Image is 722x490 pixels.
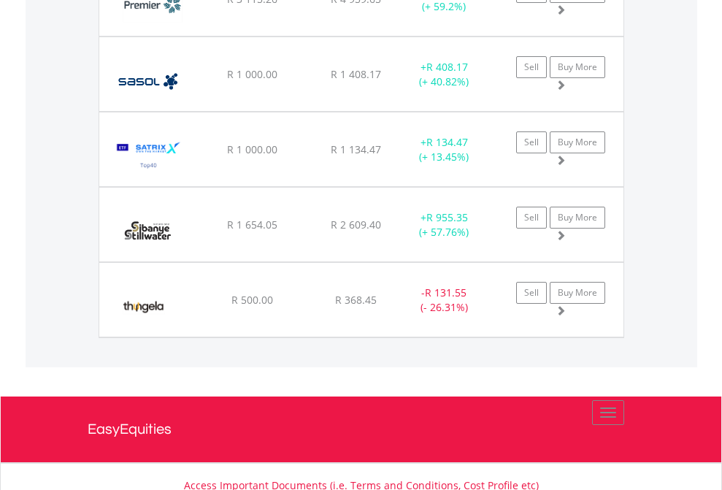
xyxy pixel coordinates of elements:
a: Sell [516,282,547,304]
span: R 408.17 [426,60,468,74]
img: EQU.ZA.STX40.png [107,131,191,183]
a: Sell [516,131,547,153]
span: R 955.35 [426,210,468,224]
span: R 1 000.00 [227,142,277,156]
span: R 500.00 [231,293,273,307]
span: R 1 134.47 [331,142,381,156]
div: + (+ 13.45%) [399,135,490,164]
span: R 1 000.00 [227,67,277,81]
div: + (+ 57.76%) [399,210,490,240]
span: R 134.47 [426,135,468,149]
img: EQU.ZA.TGA.png [107,281,180,333]
a: Sell [516,207,547,229]
span: R 1 654.05 [227,218,277,231]
span: R 1 408.17 [331,67,381,81]
a: Buy More [550,56,605,78]
div: + (+ 40.82%) [399,60,490,89]
a: Buy More [550,282,605,304]
img: EQU.ZA.SOL.png [107,55,189,107]
a: Sell [516,56,547,78]
span: R 368.45 [335,293,377,307]
div: - (- 26.31%) [399,286,490,315]
img: EQU.ZA.SSW.png [107,206,189,258]
a: Buy More [550,207,605,229]
a: Buy More [550,131,605,153]
span: R 131.55 [425,286,466,299]
span: R 2 609.40 [331,218,381,231]
a: EasyEquities [88,397,635,462]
